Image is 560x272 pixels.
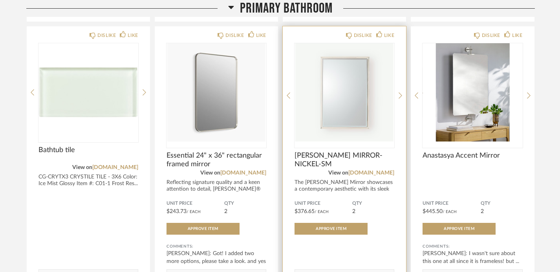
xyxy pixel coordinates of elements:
[423,200,480,207] span: Unit Price
[187,210,201,214] span: / Each
[295,209,315,214] span: $376.65
[423,223,496,235] button: Approve Item
[72,165,92,170] span: View on
[295,43,394,142] div: 0
[423,43,522,142] img: undefined
[256,31,266,39] div: LIKE
[167,43,266,142] img: undefined
[423,209,443,214] span: $445.50
[352,209,355,214] span: 2
[38,146,138,154] span: Bathtub tile
[444,227,474,231] span: Approve Item
[295,223,368,235] button: Approve Item
[167,209,187,214] span: $243.73
[348,170,394,176] a: [DOMAIN_NAME]
[167,243,266,250] div: Comments:
[167,200,224,207] span: Unit Price
[423,151,522,160] span: Anastasya Accent Mirror
[167,43,266,142] div: 0
[97,31,116,39] div: DISLIKE
[354,31,372,39] div: DISLIKE
[225,31,244,39] div: DISLIKE
[167,151,266,169] span: Essential 24" x 36" rectangular framed mirror
[352,200,394,207] span: QTY
[315,210,329,214] span: / Each
[512,31,522,39] div: LIKE
[295,179,394,199] div: The [PERSON_NAME] Mirror showcases a contemporary aesthetic with its sleek st...
[482,31,500,39] div: DISLIKE
[481,209,484,214] span: 2
[384,31,394,39] div: LIKE
[328,170,348,176] span: View on
[38,174,138,187] div: CG-CRYTX3 CRYSTILE TILE - 3X6 Color: Ice Mist Glossy Item #: C01-1 Frost Res...
[200,170,220,176] span: View on
[92,165,138,170] a: [DOMAIN_NAME]
[295,200,352,207] span: Unit Price
[423,243,522,250] div: Comments:
[128,31,138,39] div: LIKE
[188,227,218,231] span: Approve Item
[423,250,522,265] div: [PERSON_NAME]: I wasn't sure about this one at all since it is frameless! but ...
[443,210,457,214] span: / Each
[38,43,138,142] img: undefined
[224,209,227,214] span: 2
[295,43,394,142] img: undefined
[295,151,394,169] span: [PERSON_NAME] MIRROR-NICKEL-SM
[316,227,346,231] span: Approve Item
[220,170,266,176] a: [DOMAIN_NAME]
[481,200,523,207] span: QTY
[167,179,266,199] div: Reflecting signature quality and a keen attention to detail, [PERSON_NAME]® introduc...
[167,223,240,235] button: Approve Item
[224,200,266,207] span: QTY
[423,43,522,142] div: 0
